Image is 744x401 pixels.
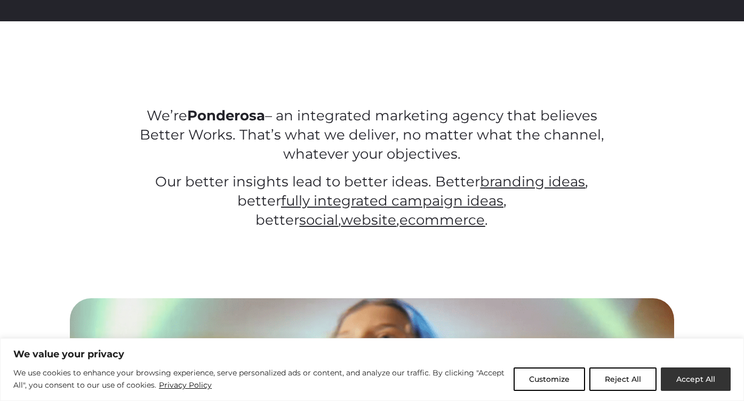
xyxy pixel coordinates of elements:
a: social [299,211,338,228]
button: Reject All [589,367,657,391]
a: branding ideas [480,173,585,190]
p: We’re – an integrated marketing agency that believes Better Works. That’s what we deliver, no mat... [132,107,612,164]
a: ecommerce [399,211,485,228]
button: Accept All [661,367,731,391]
a: website [341,211,396,228]
button: Customize [514,367,585,391]
strong: Ponderosa [187,107,265,124]
p: We value your privacy [13,348,731,361]
p: Our better insights lead to better ideas. Better , better , better , , . [132,173,612,230]
p: We use cookies to enhance your browsing experience, serve personalized ads or content, and analyz... [13,367,506,392]
a: Privacy Policy [158,379,212,391]
a: fully integrated campaign ideas [281,192,503,209]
